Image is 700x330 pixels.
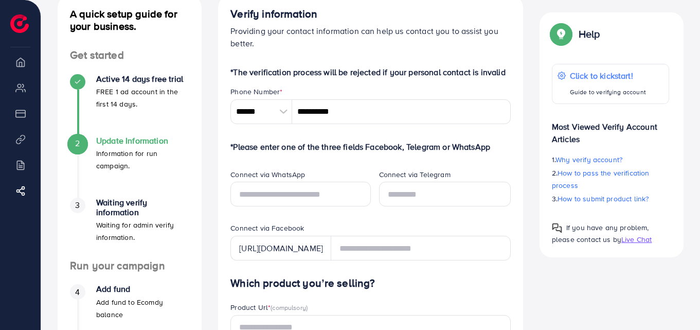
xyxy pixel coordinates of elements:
[230,25,511,49] p: Providing your contact information can help us contact you to assist you better.
[96,85,189,110] p: FREE 1 ad account in the first 14 days.
[96,284,189,294] h4: Add fund
[230,277,511,290] h4: Which product you’re selling?
[96,198,189,217] h4: Waiting verify information
[58,8,202,32] h4: A quick setup guide for your business.
[271,303,308,312] span: (compulsory)
[552,193,669,205] p: 3.
[579,28,600,40] p: Help
[552,222,649,245] span: If you have any problem, please contact us by
[58,74,202,136] li: Active 14 days free trial
[552,168,650,190] span: How to pass the verification process
[552,25,570,43] img: Popup guide
[75,199,80,211] span: 3
[96,136,189,146] h4: Update Information
[552,112,669,145] p: Most Viewed Verify Account Articles
[75,137,80,149] span: 2
[552,223,562,233] img: Popup guide
[230,223,304,233] label: Connect via Facebook
[570,70,646,82] p: Click to kickstart!
[570,86,646,98] p: Guide to verifying account
[230,86,282,97] label: Phone Number
[558,194,649,204] span: How to submit product link?
[58,136,202,198] li: Update Information
[96,147,189,172] p: Information for run campaign.
[58,198,202,259] li: Waiting verify information
[621,234,652,245] span: Live Chat
[230,236,331,260] div: [URL][DOMAIN_NAME]
[379,169,451,180] label: Connect via Telegram
[230,169,305,180] label: Connect via WhatsApp
[230,302,308,312] label: Product Url
[552,167,669,192] p: 2.
[96,74,189,84] h4: Active 14 days free trial
[555,154,622,165] span: Why verify account?
[656,284,692,322] iframe: Chat
[75,286,80,298] span: 4
[230,141,511,153] p: *Please enter one of the three fields Facebook, Telegram or WhatsApp
[230,8,511,21] h4: Verify information
[58,259,202,272] h4: Run your campaign
[10,14,29,33] img: logo
[58,49,202,62] h4: Get started
[552,153,669,166] p: 1.
[96,296,189,321] p: Add fund to Ecomdy balance
[96,219,189,244] p: Waiting for admin verify information.
[230,66,511,78] p: *The verification process will be rejected if your personal contact is invalid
